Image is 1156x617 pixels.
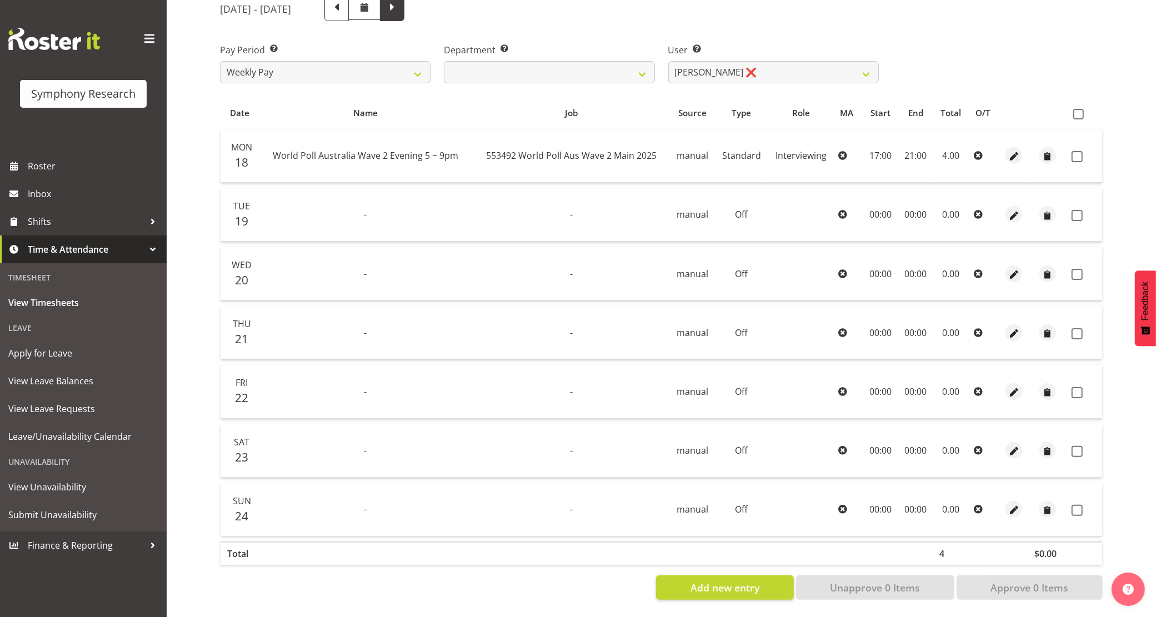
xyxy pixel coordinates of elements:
[570,503,573,515] span: -
[933,541,969,565] th: 4
[230,107,249,119] span: Date
[8,506,158,523] span: Submit Unavailability
[840,107,854,119] span: MA
[8,294,158,311] span: View Timesheets
[486,149,657,162] span: 553492 World Poll Aus Wave 2 Main 2025
[863,247,899,300] td: 00:00
[232,259,252,271] span: Wed
[990,580,1068,595] span: Approve 0 Items
[3,367,164,395] a: View Leave Balances
[677,268,709,280] span: manual
[863,306,899,359] td: 00:00
[8,479,158,495] span: View Unavailability
[957,575,1103,600] button: Approve 0 Items
[715,188,768,242] td: Off
[8,28,100,50] img: Rosterit website logo
[3,266,164,289] div: Timesheet
[3,289,164,317] a: View Timesheets
[28,213,144,230] span: Shifts
[364,268,367,280] span: -
[3,473,164,501] a: View Unavailability
[8,345,158,362] span: Apply for Leave
[231,141,252,153] span: Mon
[28,241,144,258] span: Time & Attendance
[715,424,768,478] td: Off
[233,200,250,212] span: Tue
[1123,584,1134,595] img: help-xxl-2.png
[933,247,969,300] td: 0.00
[941,107,962,119] span: Total
[898,365,933,418] td: 00:00
[1140,282,1150,320] span: Feedback
[796,575,954,600] button: Unapprove 0 Items
[863,424,899,478] td: 00:00
[690,580,759,595] span: Add new entry
[933,483,969,536] td: 0.00
[235,154,248,170] span: 18
[715,365,768,418] td: Off
[220,43,431,57] label: Pay Period
[898,129,933,183] td: 21:00
[221,541,258,565] th: Total
[3,423,164,450] a: Leave/Unavailability Calendar
[364,208,367,220] span: -
[898,306,933,359] td: 00:00
[444,43,654,57] label: Department
[234,436,249,448] span: Sat
[364,385,367,398] span: -
[668,43,879,57] label: User
[775,149,827,162] span: Interviewing
[715,483,768,536] td: Off
[236,377,248,389] span: Fri
[933,129,969,183] td: 4.00
[8,400,158,417] span: View Leave Requests
[353,107,378,119] span: Name
[8,373,158,389] span: View Leave Balances
[908,107,923,119] span: End
[235,449,248,465] span: 23
[933,424,969,478] td: 0.00
[235,331,248,347] span: 21
[679,107,707,119] span: Source
[3,450,164,473] div: Unavailability
[715,306,768,359] td: Off
[870,107,890,119] span: Start
[364,503,367,515] span: -
[933,188,969,242] td: 0.00
[933,306,969,359] td: 0.00
[220,3,291,15] h5: [DATE] - [DATE]
[570,208,573,220] span: -
[273,149,458,162] span: World Poll Australia Wave 2 Evening 5 ~ 9pm
[28,185,161,202] span: Inbox
[792,107,810,119] span: Role
[31,86,136,102] div: Symphony Research
[570,327,573,339] span: -
[235,272,248,288] span: 20
[3,339,164,367] a: Apply for Leave
[898,424,933,478] td: 00:00
[656,575,793,600] button: Add new entry
[715,129,768,183] td: Standard
[235,213,248,229] span: 19
[863,483,899,536] td: 00:00
[863,188,899,242] td: 00:00
[715,247,768,300] td: Off
[8,428,158,445] span: Leave/Unavailability Calendar
[3,501,164,529] a: Submit Unavailability
[898,188,933,242] td: 00:00
[3,317,164,339] div: Leave
[863,365,899,418] td: 00:00
[364,444,367,457] span: -
[235,390,248,405] span: 22
[565,107,578,119] span: Job
[732,107,751,119] span: Type
[830,580,920,595] span: Unapprove 0 Items
[898,483,933,536] td: 00:00
[975,107,990,119] span: O/T
[677,503,709,515] span: manual
[677,385,709,398] span: manual
[28,158,161,174] span: Roster
[28,537,144,554] span: Finance & Reporting
[677,327,709,339] span: manual
[677,444,709,457] span: manual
